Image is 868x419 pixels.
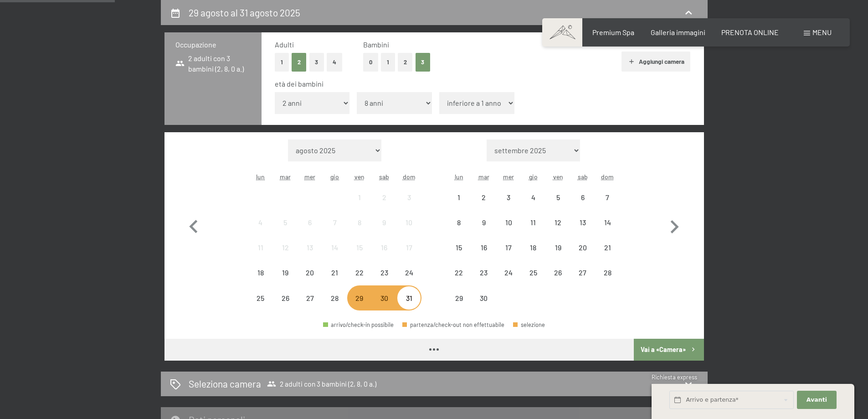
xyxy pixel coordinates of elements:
[372,235,396,260] div: arrivo/check-in non effettuabile
[280,173,291,181] abbr: martedì
[521,185,545,209] div: arrivo/check-in non effettuabile
[298,244,321,267] div: 13
[651,28,705,36] span: Galleria immagini
[596,194,619,217] div: 7
[496,185,521,209] div: Wed Sep 03 2025
[472,210,496,235] div: Tue Sep 09 2025
[661,140,688,311] button: Mese successivo
[545,185,570,209] div: Fri Sep 05 2025
[797,391,836,409] button: Avanti
[545,210,570,235] div: arrivo/check-in non effettuabile
[249,269,272,292] div: 18
[545,235,570,260] div: Fri Sep 19 2025
[497,194,520,217] div: 3
[806,396,827,404] span: Avanti
[298,210,322,235] div: Wed Aug 06 2025
[248,210,273,235] div: arrivo/check-in non effettuabile
[634,339,704,361] button: Vai a «Camera»
[496,260,521,285] div: Wed Sep 24 2025
[373,269,395,292] div: 23
[396,235,421,260] div: Sun Aug 17 2025
[323,210,347,235] div: arrivo/check-in non effettuabile
[553,173,563,181] abbr: venerdì
[416,53,431,72] button: 3
[274,219,297,242] div: 5
[347,235,372,260] div: arrivo/check-in non effettuabile
[447,269,470,292] div: 22
[323,260,347,285] div: Thu Aug 21 2025
[273,260,298,285] div: arrivo/check-in non effettuabile
[521,235,545,260] div: Thu Sep 18 2025
[396,285,421,310] div: arrivo/check-in non effettuabile
[570,210,595,235] div: Sat Sep 13 2025
[478,173,489,181] abbr: martedì
[304,173,315,181] abbr: mercoledì
[348,244,371,267] div: 15
[273,210,298,235] div: Tue Aug 05 2025
[396,185,421,209] div: arrivo/check-in non effettuabile
[323,235,347,260] div: arrivo/check-in non effettuabile
[347,285,372,310] div: Fri Aug 29 2025
[396,210,421,235] div: arrivo/check-in non effettuabile
[347,235,372,260] div: Fri Aug 15 2025
[571,219,594,242] div: 13
[324,219,346,242] div: 7
[447,244,470,267] div: 15
[275,53,289,72] button: 1
[496,185,521,209] div: arrivo/check-in non effettuabile
[447,285,471,310] div: Mon Sep 29 2025
[248,260,273,285] div: arrivo/check-in non effettuabile
[496,210,521,235] div: Wed Sep 10 2025
[248,235,273,260] div: Mon Aug 11 2025
[372,210,396,235] div: arrivo/check-in non effettuabile
[298,260,322,285] div: Wed Aug 20 2025
[595,185,620,209] div: arrivo/check-in non effettuabile
[323,322,394,328] div: arrivo/check-in possibile
[298,269,321,292] div: 20
[497,244,520,267] div: 17
[652,373,697,381] span: Richiesta express
[324,269,346,292] div: 21
[256,173,265,181] abbr: lunedì
[273,235,298,260] div: Tue Aug 12 2025
[189,7,300,18] h2: 29 agosto al 31 agosto 2025
[473,269,495,292] div: 23
[545,260,570,285] div: arrivo/check-in non effettuabile
[403,173,416,181] abbr: domenica
[521,235,545,260] div: arrivo/check-in non effettuabile
[571,269,594,292] div: 27
[529,173,538,181] abbr: giovedì
[601,173,614,181] abbr: domenica
[396,260,421,285] div: Sun Aug 24 2025
[324,295,346,317] div: 28
[398,53,413,72] button: 2
[521,210,545,235] div: Thu Sep 11 2025
[447,260,471,285] div: Mon Sep 22 2025
[298,235,322,260] div: arrivo/check-in non effettuabile
[372,260,396,285] div: Sat Aug 23 2025
[249,295,272,317] div: 25
[330,173,339,181] abbr: giovedì
[275,40,294,49] span: Adulti
[472,285,496,310] div: Tue Sep 30 2025
[323,285,347,310] div: Thu Aug 28 2025
[298,285,322,310] div: Wed Aug 27 2025
[596,219,619,242] div: 14
[397,295,420,317] div: 31
[396,210,421,235] div: Sun Aug 10 2025
[595,235,620,260] div: arrivo/check-in non effettuabile
[248,260,273,285] div: Mon Aug 18 2025
[309,53,324,72] button: 3
[595,185,620,209] div: Sun Sep 07 2025
[447,285,471,310] div: arrivo/check-in non effettuabile
[298,235,322,260] div: Wed Aug 13 2025
[496,260,521,285] div: arrivo/check-in non effettuabile
[503,173,514,181] abbr: mercoledì
[472,260,496,285] div: Tue Sep 23 2025
[323,285,347,310] div: arrivo/check-in non effettuabile
[373,194,395,217] div: 2
[347,185,372,209] div: Fri Aug 01 2025
[521,210,545,235] div: arrivo/check-in non effettuabile
[595,210,620,235] div: Sun Sep 14 2025
[324,244,346,267] div: 14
